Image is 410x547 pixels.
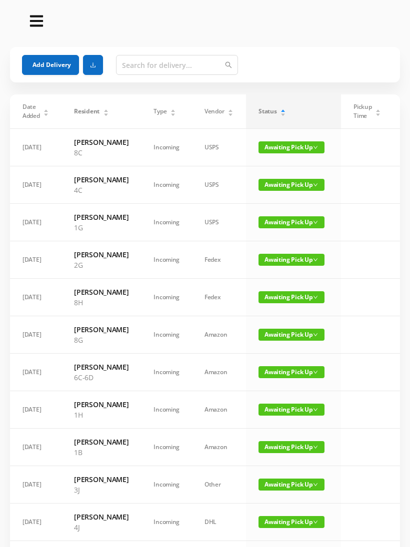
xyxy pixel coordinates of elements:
[313,220,318,225] i: icon: down
[74,410,128,420] p: 1H
[103,108,109,114] div: Sort
[141,504,192,541] td: Incoming
[170,112,176,115] i: icon: caret-down
[74,485,128,495] p: 3J
[313,257,318,262] i: icon: down
[10,204,61,241] td: [DATE]
[74,512,128,522] h6: [PERSON_NAME]
[258,291,324,303] span: Awaiting Pick Up
[313,445,318,450] i: icon: down
[192,504,246,541] td: DHL
[258,366,324,378] span: Awaiting Pick Up
[10,466,61,504] td: [DATE]
[153,107,166,116] span: Type
[10,354,61,391] td: [DATE]
[10,279,61,316] td: [DATE]
[313,407,318,412] i: icon: down
[141,241,192,279] td: Incoming
[10,504,61,541] td: [DATE]
[74,362,128,372] h6: [PERSON_NAME]
[10,166,61,204] td: [DATE]
[192,316,246,354] td: Amazon
[258,179,324,191] span: Awaiting Pick Up
[258,141,324,153] span: Awaiting Pick Up
[74,447,128,458] p: 1B
[192,466,246,504] td: Other
[74,107,99,116] span: Resident
[225,61,232,68] i: icon: search
[192,354,246,391] td: Amazon
[375,108,381,114] div: Sort
[141,354,192,391] td: Incoming
[170,108,176,114] div: Sort
[74,335,128,345] p: 8G
[74,249,128,260] h6: [PERSON_NAME]
[258,441,324,453] span: Awaiting Pick Up
[74,372,128,383] p: 6C-6D
[22,55,79,75] button: Add Delivery
[313,482,318,487] i: icon: down
[74,222,128,233] p: 1G
[74,437,128,447] h6: [PERSON_NAME]
[10,429,61,466] td: [DATE]
[192,204,246,241] td: USPS
[228,108,233,111] i: icon: caret-up
[313,182,318,187] i: icon: down
[74,287,128,297] h6: [PERSON_NAME]
[74,260,128,270] p: 2G
[10,316,61,354] td: [DATE]
[141,429,192,466] td: Incoming
[10,391,61,429] td: [DATE]
[258,216,324,228] span: Awaiting Pick Up
[103,108,108,111] i: icon: caret-up
[74,297,128,308] p: 8H
[192,429,246,466] td: Amazon
[192,166,246,204] td: USPS
[192,241,246,279] td: Fedex
[192,391,246,429] td: Amazon
[375,112,381,115] i: icon: caret-down
[258,254,324,266] span: Awaiting Pick Up
[313,332,318,337] i: icon: down
[74,137,128,147] h6: [PERSON_NAME]
[313,520,318,525] i: icon: down
[170,108,176,111] i: icon: caret-up
[141,204,192,241] td: Incoming
[258,516,324,528] span: Awaiting Pick Up
[141,391,192,429] td: Incoming
[313,295,318,300] i: icon: down
[258,404,324,416] span: Awaiting Pick Up
[74,399,128,410] h6: [PERSON_NAME]
[258,329,324,341] span: Awaiting Pick Up
[227,108,233,114] div: Sort
[116,55,238,75] input: Search for delivery...
[258,107,276,116] span: Status
[43,108,49,111] i: icon: caret-up
[43,112,49,115] i: icon: caret-down
[353,102,371,120] span: Pickup Time
[141,129,192,166] td: Incoming
[280,112,286,115] i: icon: caret-down
[74,174,128,185] h6: [PERSON_NAME]
[375,108,381,111] i: icon: caret-up
[74,522,128,533] p: 4J
[313,145,318,150] i: icon: down
[74,147,128,158] p: 8C
[83,55,103,75] button: icon: download
[10,129,61,166] td: [DATE]
[141,166,192,204] td: Incoming
[280,108,286,111] i: icon: caret-up
[228,112,233,115] i: icon: caret-down
[43,108,49,114] div: Sort
[258,479,324,491] span: Awaiting Pick Up
[192,279,246,316] td: Fedex
[74,185,128,195] p: 4C
[141,279,192,316] td: Incoming
[192,129,246,166] td: USPS
[141,316,192,354] td: Incoming
[141,466,192,504] td: Incoming
[10,241,61,279] td: [DATE]
[74,212,128,222] h6: [PERSON_NAME]
[204,107,224,116] span: Vendor
[74,324,128,335] h6: [PERSON_NAME]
